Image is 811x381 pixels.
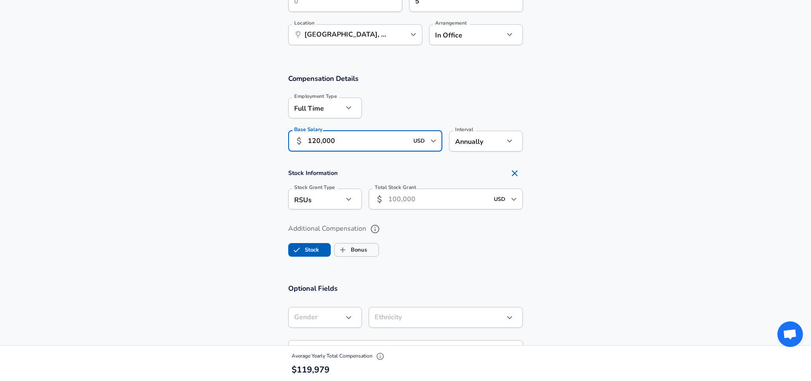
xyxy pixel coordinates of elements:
input: USD [491,192,508,206]
label: Arrangement [435,20,467,26]
h3: Compensation Details [288,74,523,83]
label: Additional Compensation [288,222,523,236]
button: Open [427,135,439,147]
button: Open [508,193,520,205]
label: Interval [455,127,473,132]
label: Stock Grant Type [294,185,335,190]
label: Base Salary [294,127,322,132]
label: Stock [289,242,319,258]
h3: Optional Fields [288,284,523,293]
div: In Office [429,24,492,45]
h4: Stock Information [288,165,523,182]
label: Location [294,20,314,26]
div: RSUs [288,189,343,209]
button: Open [407,29,419,40]
div: Open chat [777,321,803,347]
button: BonusBonus [334,243,379,257]
input: 100,000 [308,131,409,152]
label: Employment Type [294,94,337,99]
span: Average Yearly Total Compensation [292,352,387,359]
span: Stock [289,242,305,258]
input: 100,000 [388,189,489,209]
button: StockStock [288,243,331,257]
span: $ [292,364,297,375]
input: USD [411,135,428,148]
button: help [368,222,382,236]
button: Remove Section [506,165,523,182]
span: Bonus [335,242,351,258]
div: Annually [449,131,504,152]
div: Full Time [288,97,343,118]
label: Bonus [335,242,367,258]
label: Total Stock Grant [375,185,416,190]
span: 119,979 [297,364,330,375]
button: Explain Total Compensation [374,350,387,363]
